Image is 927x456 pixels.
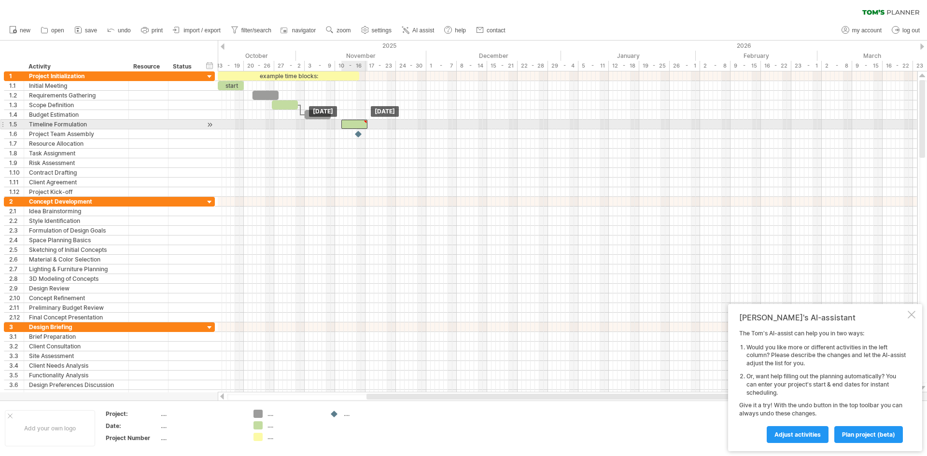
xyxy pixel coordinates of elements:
[29,149,124,158] div: Task Assignment
[9,361,24,370] div: 3.4
[9,255,24,264] div: 2.6
[173,62,194,71] div: Status
[372,27,392,34] span: settings
[244,61,274,71] div: 20 - 26
[9,245,24,254] div: 2.5
[267,433,320,441] div: ....
[426,61,457,71] div: 1 - 7
[29,361,124,370] div: Client Needs Analysis
[279,24,319,37] a: navigator
[161,434,242,442] div: ....
[133,62,163,71] div: Resource
[902,27,920,34] span: log out
[139,24,166,37] a: print
[29,293,124,303] div: Concept Refinement
[72,24,100,37] a: save
[396,61,426,71] div: 24 - 30
[296,51,426,61] div: November 2025
[29,120,124,129] div: Timeline Formulation
[20,27,30,34] span: new
[455,27,466,34] span: help
[9,313,24,322] div: 2.12
[9,284,24,293] div: 2.9
[241,27,271,34] span: filter/search
[730,61,761,71] div: 9 - 15
[767,426,829,443] a: Adjust activities
[213,61,244,71] div: 13 - 19
[746,373,906,397] li: Or, want help filling out the planning automatically? You can enter your project's start & end da...
[399,24,437,37] a: AI assist
[548,61,578,71] div: 29 - 4
[487,27,506,34] span: contact
[9,380,24,389] div: 3.6
[29,313,124,322] div: Final Concept Presentation
[29,371,124,380] div: Functionality Analysis
[746,344,906,368] li: Would you like more or different activities in the left column? Please describe the changes and l...
[359,24,394,37] a: settings
[889,24,923,37] a: log out
[9,178,24,187] div: 1.11
[152,27,163,34] span: print
[9,264,24,274] div: 2.7
[9,81,24,90] div: 1.1
[29,168,124,177] div: Contract Drafting
[274,61,305,71] div: 27 - 2
[412,27,434,34] span: AI assist
[9,197,24,206] div: 2
[335,61,365,71] div: 10 - 16
[9,332,24,341] div: 3.1
[29,284,124,293] div: Design Review
[29,274,124,283] div: 3D Modeling of Concepts
[29,110,124,119] div: Budget Estimation
[29,100,124,110] div: Scope Definition
[309,106,337,117] div: [DATE]
[9,100,24,110] div: 1.3
[337,27,351,34] span: zoom
[170,24,224,37] a: import / export
[9,226,24,235] div: 2.3
[29,197,124,206] div: Concept Development
[761,61,791,71] div: 16 - 22
[774,431,821,438] span: Adjust activities
[29,380,124,389] div: Design Preferences Discussion
[7,24,33,37] a: new
[29,129,124,138] div: Project Team Assembly
[9,187,24,196] div: 1.12
[9,293,24,303] div: 2.10
[29,187,124,196] div: Project Kick-off
[29,322,124,332] div: Design Briefing
[205,120,214,130] div: scroll to activity
[29,158,124,167] div: Risk Assessment
[161,51,296,61] div: October 2025
[29,139,124,148] div: Resource Allocation
[834,426,903,443] a: plan project (beta)
[323,24,353,37] a: zoom
[29,245,124,254] div: Sketching of Initial Concepts
[852,27,882,34] span: my account
[106,422,159,430] div: Date:
[883,61,913,71] div: 16 - 22
[218,81,244,90] div: start
[842,431,895,438] span: plan project (beta)
[106,410,159,418] div: Project:
[9,91,24,100] div: 1.2
[639,61,670,71] div: 19 - 25
[29,226,124,235] div: Formulation of Design Goals
[29,216,124,225] div: Style Identification
[29,71,124,81] div: Project Initialization
[561,51,696,61] div: January 2026
[161,422,242,430] div: ....
[9,71,24,81] div: 1
[38,24,67,37] a: open
[9,351,24,360] div: 3.3
[457,61,487,71] div: 8 - 14
[578,61,609,71] div: 5 - 11
[474,24,508,37] a: contact
[29,390,124,399] div: Material Preferences Discussion
[426,51,561,61] div: December 2025
[696,51,817,61] div: February 2026
[105,24,134,37] a: undo
[29,332,124,341] div: Brief Preparation
[218,71,359,81] div: example time blocks:
[29,342,124,351] div: Client Consultation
